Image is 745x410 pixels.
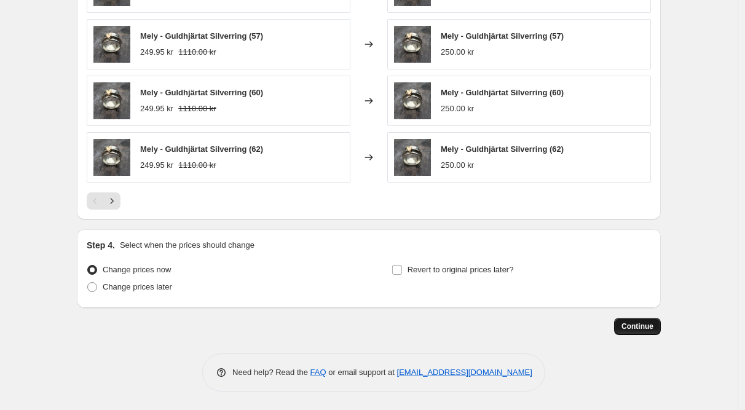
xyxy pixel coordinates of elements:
[441,159,474,171] div: 250.00 kr
[326,368,397,377] span: or email support at
[441,144,564,154] span: Mely - Guldhjärtat Silverring (62)
[103,265,171,274] span: Change prices now
[140,88,263,97] span: Mely - Guldhjärtat Silverring (60)
[394,139,431,176] img: CREATIVOSELIES-2024-04-26T101014.379_80x.jpg
[93,26,130,63] img: CREATIVOSELIES-2024-04-26T101014.379_80x.jpg
[441,103,474,115] div: 250.00 kr
[232,368,310,377] span: Need help? Read the
[87,239,115,251] h2: Step 4.
[140,31,263,41] span: Mely - Guldhjärtat Silverring (57)
[441,31,564,41] span: Mely - Guldhjärtat Silverring (57)
[614,318,661,335] button: Continue
[621,321,653,331] span: Continue
[408,265,514,274] span: Revert to original prices later?
[93,82,130,119] img: CREATIVOSELIES-2024-04-26T101014.379_80x.jpg
[394,82,431,119] img: CREATIVOSELIES-2024-04-26T101014.379_80x.jpg
[140,46,173,58] div: 249.95 kr
[93,139,130,176] img: CREATIVOSELIES-2024-04-26T101014.379_80x.jpg
[140,103,173,115] div: 249.95 kr
[178,46,216,58] strike: 1110.00 kr
[394,26,431,63] img: CREATIVOSELIES-2024-04-26T101014.379_80x.jpg
[441,88,564,97] span: Mely - Guldhjärtat Silverring (60)
[103,282,172,291] span: Change prices later
[120,239,254,251] p: Select when the prices should change
[397,368,532,377] a: [EMAIL_ADDRESS][DOMAIN_NAME]
[178,103,216,115] strike: 1110.00 kr
[441,46,474,58] div: 250.00 kr
[103,192,120,210] button: Next
[140,159,173,171] div: 249.95 kr
[87,192,120,210] nav: Pagination
[310,368,326,377] a: FAQ
[178,159,216,171] strike: 1110.00 kr
[140,144,263,154] span: Mely - Guldhjärtat Silverring (62)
